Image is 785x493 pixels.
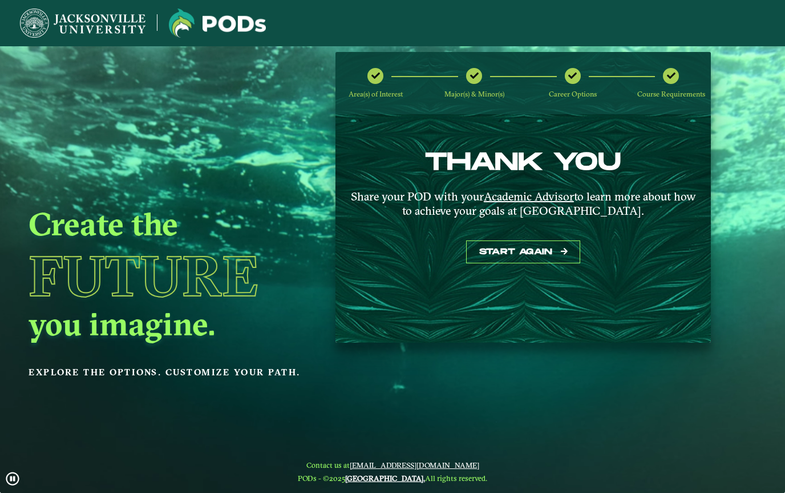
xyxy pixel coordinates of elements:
[29,304,309,344] h2: you imagine.
[169,9,266,38] img: Jacksonville University logo
[444,90,504,98] span: Major(s) & Minor(s)
[350,189,697,218] p: Share your POD with your to learn more about how to achieve your goals at [GEOGRAPHIC_DATA].
[298,474,487,483] span: PODs - ©2025 All rights reserved.
[637,90,705,98] span: Course Requirements
[484,189,574,203] a: Academic Advisor
[345,474,425,483] a: [GEOGRAPHIC_DATA].
[350,460,479,470] a: [EMAIL_ADDRESS][DOMAIN_NAME]
[29,248,309,304] h1: Future
[349,90,403,98] span: Area(s) of Interest
[298,460,487,470] span: Contact us at
[29,364,309,381] p: Explore the options. Customize your path.
[20,9,145,38] img: Jacksonville University logo
[466,241,580,264] button: Start again
[341,149,705,177] h3: THANK YOU
[549,90,597,98] span: Career Options
[29,204,309,244] h2: Create the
